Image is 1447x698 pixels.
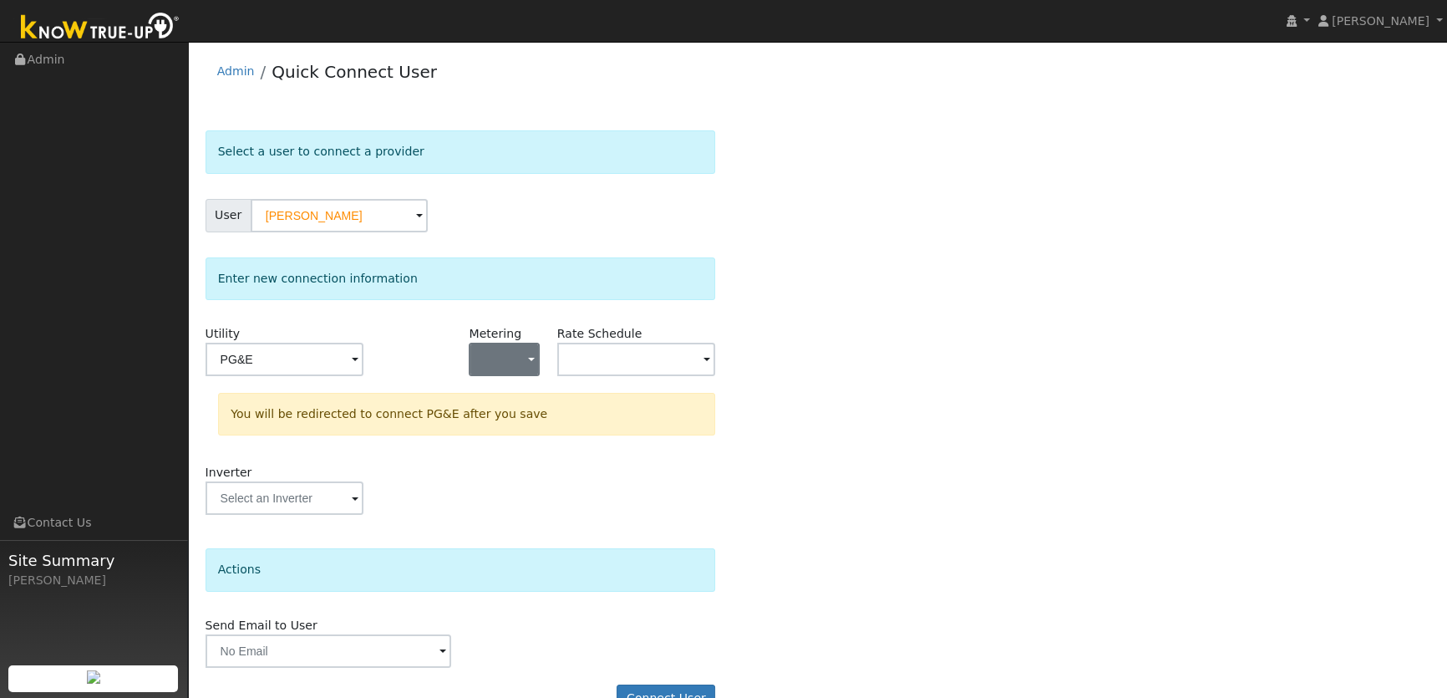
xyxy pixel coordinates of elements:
[272,62,437,82] a: Quick Connect User
[206,481,364,515] input: Select an Inverter
[206,257,716,300] div: Enter new connection information
[218,393,715,436] div: You will be redirected to connect PG&E after you save
[8,572,179,589] div: [PERSON_NAME]
[206,325,240,343] label: Utility
[206,130,716,173] div: Select a user to connect a provider
[206,634,452,668] input: No Email
[206,464,252,481] label: Inverter
[206,343,364,376] input: Select a Utility
[557,325,642,343] label: Rate Schedule
[206,617,317,634] label: Send Email to User
[251,199,428,232] input: Select a User
[8,549,179,572] span: Site Summary
[217,64,255,78] a: Admin
[13,9,188,47] img: Know True-Up
[469,325,521,343] label: Metering
[87,670,100,684] img: retrieve
[206,199,251,232] span: User
[206,548,716,591] div: Actions
[1332,14,1429,28] span: [PERSON_NAME]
